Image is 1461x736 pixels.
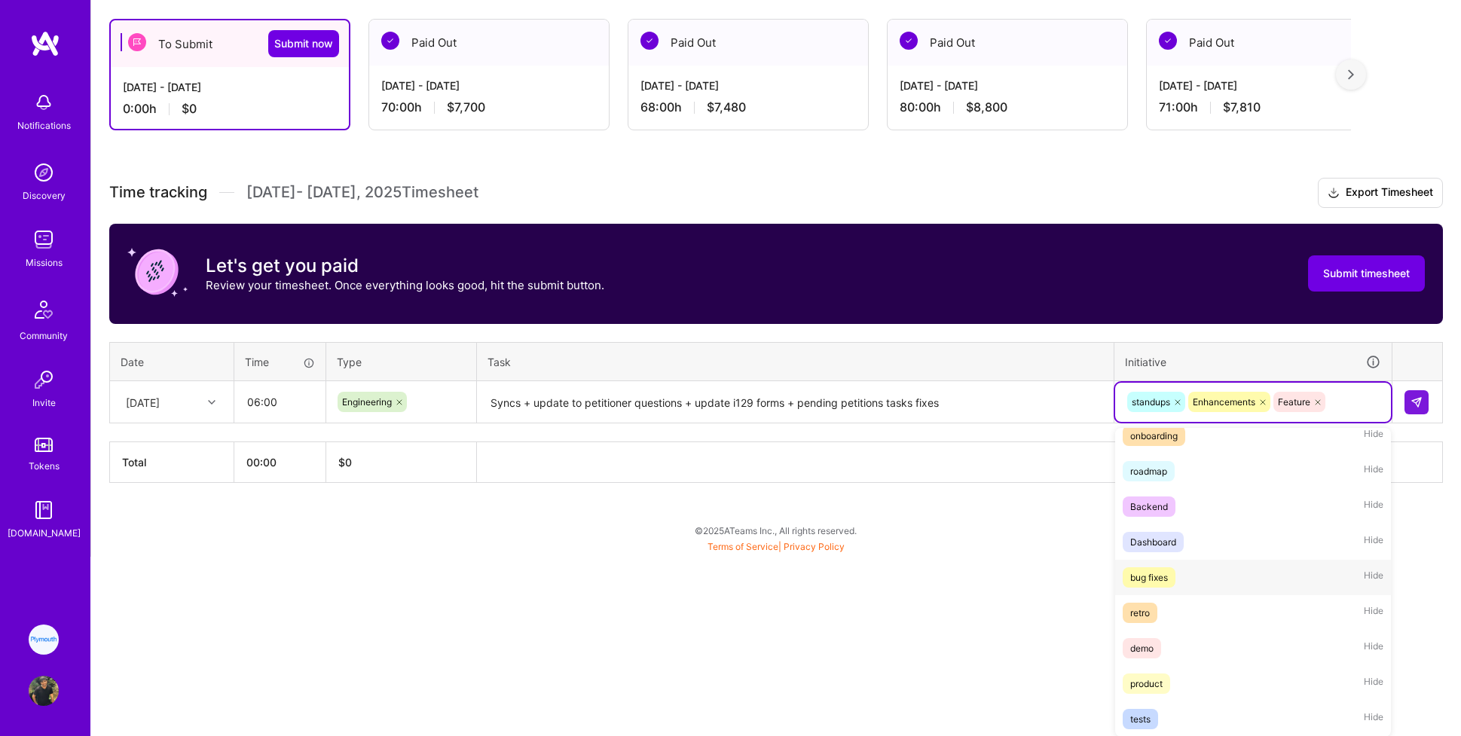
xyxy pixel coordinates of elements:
div: retro [1130,605,1150,621]
div: Paid Out [369,20,609,66]
span: Hide [1364,426,1383,446]
div: Paid Out [1147,20,1386,66]
div: Backend [1130,499,1168,515]
img: User Avatar [29,676,59,706]
span: Hide [1364,638,1383,658]
span: Hide [1364,603,1383,623]
p: Review your timesheet. Once everything looks good, hit the submit button. [206,277,604,293]
span: Hide [1364,709,1383,729]
img: Paid Out [640,32,659,50]
span: Enhancements [1193,396,1255,408]
span: Submit now [274,36,333,51]
th: Date [110,342,234,381]
span: | [708,541,845,552]
span: $ 0 [338,456,352,469]
img: bell [29,87,59,118]
span: $0 [182,101,197,117]
span: standups [1132,396,1170,408]
a: Terms of Service [708,541,778,552]
div: roadmap [1130,463,1167,479]
a: Plymouth: Fullstack developer to help build a global mobility platform [25,625,63,655]
span: $7,700 [447,99,485,115]
div: Paid Out [888,20,1127,66]
button: Submit now [268,30,339,57]
div: [DATE] - [DATE] [123,79,337,95]
div: Tokens [29,458,60,474]
span: Hide [1364,673,1383,694]
th: Type [326,342,477,381]
h3: Let's get you paid [206,255,604,277]
div: Missions [26,255,63,270]
div: [DATE] - [DATE] [640,78,856,93]
div: [DATE] - [DATE] [381,78,597,93]
img: Community [26,292,62,328]
th: Total [110,442,234,483]
input: HH:MM [235,382,325,422]
span: Hide [1364,461,1383,481]
div: [DATE] - [DATE] [1159,78,1374,93]
div: 80:00 h [900,99,1115,115]
div: [DATE] - [DATE] [900,78,1115,93]
img: teamwork [29,224,59,255]
span: [DATE] - [DATE] , 2025 Timesheet [246,183,478,202]
div: Community [20,328,68,344]
div: Initiative [1125,353,1381,371]
img: discovery [29,157,59,188]
th: Task [477,342,1114,381]
div: Dashboard [1130,534,1176,550]
span: Submit timesheet [1323,266,1410,281]
div: null [1404,390,1430,414]
div: [DATE] [126,394,160,410]
div: onboarding [1130,428,1178,444]
div: Notifications [17,118,71,133]
img: Plymouth: Fullstack developer to help build a global mobility platform [29,625,59,655]
img: To Submit [128,33,146,51]
i: icon Chevron [208,399,215,406]
div: product [1130,676,1163,692]
span: Engineering [342,396,392,408]
div: Invite [32,395,56,411]
span: Hide [1364,496,1383,517]
img: Invite [29,365,59,395]
span: Time tracking [109,183,207,202]
div: tests [1130,711,1151,727]
span: $8,800 [966,99,1007,115]
div: Paid Out [628,20,868,66]
span: $7,810 [1223,99,1261,115]
img: coin [127,242,188,302]
div: Time [245,354,315,370]
img: tokens [35,438,53,452]
div: 70:00 h [381,99,597,115]
div: 68:00 h [640,99,856,115]
a: Privacy Policy [784,541,845,552]
img: Submit [1411,396,1423,408]
th: 00:00 [234,442,326,483]
span: Hide [1364,567,1383,588]
div: 0:00 h [123,101,337,117]
a: User Avatar [25,676,63,706]
img: right [1348,69,1354,80]
div: 71:00 h [1159,99,1374,115]
div: [DOMAIN_NAME] [8,525,81,541]
img: guide book [29,495,59,525]
img: Paid Out [1159,32,1177,50]
div: Discovery [23,188,66,203]
img: Paid Out [900,32,918,50]
span: Feature [1278,396,1310,408]
div: bug fixes [1130,570,1168,585]
span: $7,480 [707,99,746,115]
span: Hide [1364,532,1383,552]
textarea: Syncs + update to petitioner questions + update i129 forms + pending petitions tasks fixes [478,383,1112,423]
div: demo [1130,640,1154,656]
img: logo [30,30,60,57]
div: © 2025 ATeams Inc., All rights reserved. [90,512,1461,549]
button: Submit timesheet [1308,255,1425,292]
img: Paid Out [381,32,399,50]
div: To Submit [111,20,349,67]
i: icon Download [1328,185,1340,201]
button: Export Timesheet [1318,178,1443,208]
